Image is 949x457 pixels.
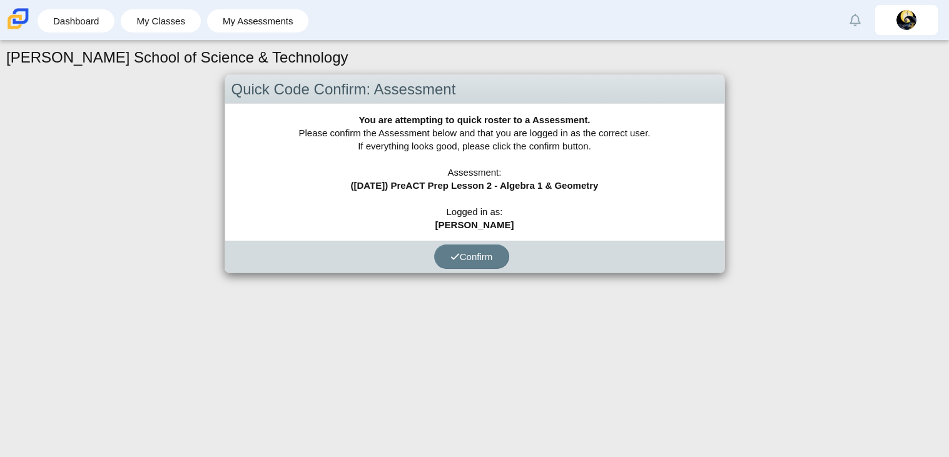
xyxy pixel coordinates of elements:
span: Confirm [450,251,493,262]
a: evan.kildau.zeDkcA [875,5,938,35]
h1: [PERSON_NAME] School of Science & Technology [6,47,348,68]
a: My Assessments [213,9,303,33]
b: [PERSON_NAME] [435,219,514,230]
a: Dashboard [44,9,108,33]
div: Quick Code Confirm: Assessment [225,75,724,104]
a: Carmen School of Science & Technology [5,23,31,34]
img: Carmen School of Science & Technology [5,6,31,32]
a: Alerts [841,6,869,34]
div: Please confirm the Assessment below and that you are logged in as the correct user. If everything... [225,104,724,241]
a: My Classes [127,9,195,33]
img: evan.kildau.zeDkcA [896,10,916,30]
b: ([DATE]) PreACT Prep Lesson 2 - Algebra 1 & Geometry [351,180,599,191]
button: Confirm [434,244,509,269]
b: You are attempting to quick roster to a Assessment. [358,114,590,125]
